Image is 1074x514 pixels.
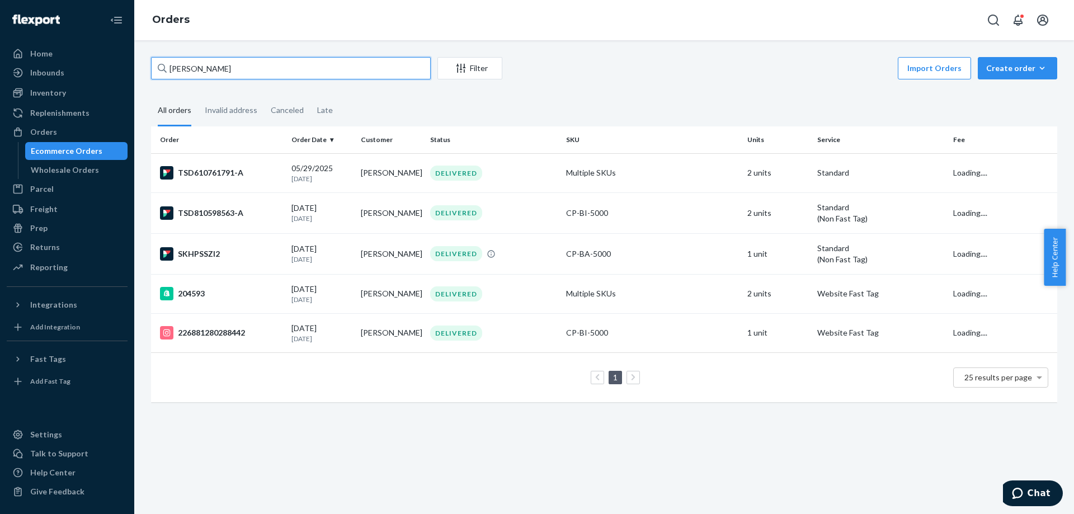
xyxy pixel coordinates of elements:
[30,486,84,497] div: Give Feedback
[430,286,482,301] div: DELIVERED
[7,200,128,218] a: Freight
[743,126,812,153] th: Units
[817,327,944,338] p: Website Fast Tag
[949,274,1057,313] td: Loading....
[7,123,128,141] a: Orders
[30,429,62,440] div: Settings
[12,15,60,26] img: Flexport logo
[7,445,128,463] button: Talk to Support
[30,353,66,365] div: Fast Tags
[160,206,282,220] div: TSD810598563-A
[817,167,944,178] p: Standard
[986,63,1049,74] div: Create order
[7,258,128,276] a: Reporting
[430,246,482,261] div: DELIVERED
[356,274,426,313] td: [PERSON_NAME]
[7,219,128,237] a: Prep
[7,104,128,122] a: Replenishments
[160,166,282,180] div: TSD610761791-A
[437,57,502,79] button: Filter
[30,262,68,273] div: Reporting
[7,64,128,82] a: Inbounds
[7,464,128,482] a: Help Center
[30,48,53,59] div: Home
[30,126,57,138] div: Orders
[817,202,944,213] p: Standard
[743,313,812,352] td: 1 unit
[562,274,743,313] td: Multiple SKUs
[743,233,812,274] td: 1 unit
[291,243,352,264] div: [DATE]
[7,318,128,336] a: Add Integration
[30,376,70,386] div: Add Fast Tag
[813,126,949,153] th: Service
[978,57,1057,79] button: Create order
[964,372,1032,382] span: 25 results per page
[566,248,738,260] div: CP-BA-5000
[291,323,352,343] div: [DATE]
[1031,9,1054,31] button: Open account menu
[817,288,944,299] p: Website Fast Tag
[31,145,102,157] div: Ecommerce Orders
[430,166,482,181] div: DELIVERED
[356,233,426,274] td: [PERSON_NAME]
[562,153,743,192] td: Multiple SKUs
[949,126,1057,153] th: Fee
[743,274,812,313] td: 2 units
[356,153,426,192] td: [PERSON_NAME]
[158,96,191,126] div: All orders
[291,295,352,304] p: [DATE]
[426,126,562,153] th: Status
[30,448,88,459] div: Talk to Support
[7,426,128,444] a: Settings
[7,372,128,390] a: Add Fast Tag
[743,192,812,233] td: 2 units
[291,214,352,223] p: [DATE]
[817,254,944,265] div: (Non Fast Tag)
[361,135,421,144] div: Customer
[30,242,60,253] div: Returns
[160,326,282,339] div: 226881280288442
[151,126,287,153] th: Order
[291,254,352,264] p: [DATE]
[566,327,738,338] div: CP-BI-5000
[1007,9,1029,31] button: Open notifications
[7,296,128,314] button: Integrations
[151,57,431,79] input: Search orders
[30,223,48,234] div: Prep
[30,107,89,119] div: Replenishments
[7,84,128,102] a: Inventory
[566,208,738,219] div: CP-BI-5000
[160,287,282,300] div: 204593
[356,313,426,352] td: [PERSON_NAME]
[30,67,64,78] div: Inbounds
[317,96,333,125] div: Late
[743,153,812,192] td: 2 units
[949,192,1057,233] td: Loading....
[152,13,190,26] a: Orders
[287,126,356,153] th: Order Date
[949,153,1057,192] td: Loading....
[7,483,128,501] button: Give Feedback
[7,180,128,198] a: Parcel
[291,334,352,343] p: [DATE]
[949,313,1057,352] td: Loading....
[25,142,128,160] a: Ecommerce Orders
[1044,229,1066,286] button: Help Center
[30,322,80,332] div: Add Integration
[430,326,482,341] div: DELIVERED
[982,9,1005,31] button: Open Search Box
[205,96,257,125] div: Invalid address
[817,243,944,254] p: Standard
[949,233,1057,274] td: Loading....
[31,164,99,176] div: Wholesale Orders
[291,284,352,304] div: [DATE]
[30,204,58,215] div: Freight
[143,4,199,36] ol: breadcrumbs
[25,161,128,179] a: Wholesale Orders
[291,202,352,223] div: [DATE]
[7,238,128,256] a: Returns
[271,96,304,125] div: Canceled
